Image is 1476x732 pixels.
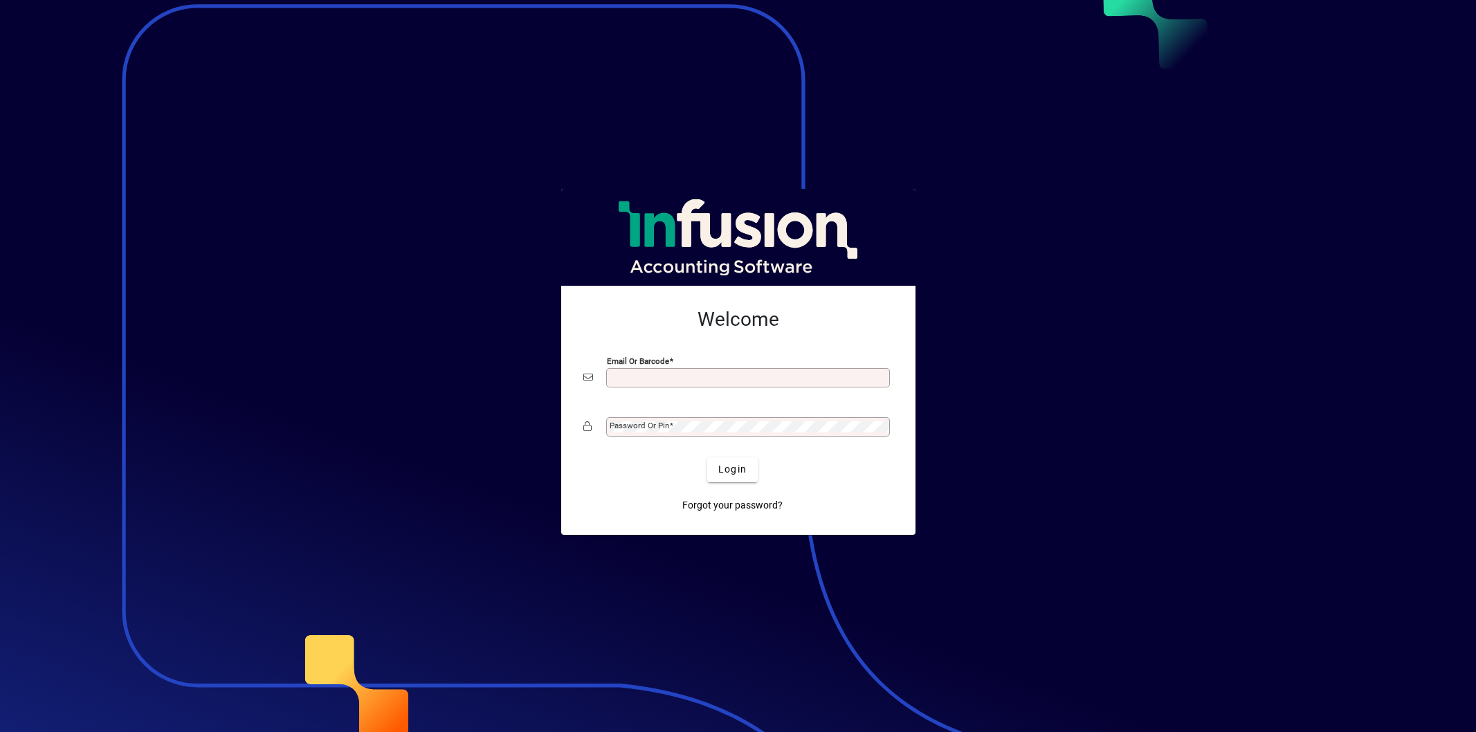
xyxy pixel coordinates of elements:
[707,457,758,482] button: Login
[682,498,783,513] span: Forgot your password?
[583,308,893,331] h2: Welcome
[677,493,788,518] a: Forgot your password?
[607,356,669,365] mat-label: Email or Barcode
[718,462,747,477] span: Login
[610,421,669,430] mat-label: Password or Pin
